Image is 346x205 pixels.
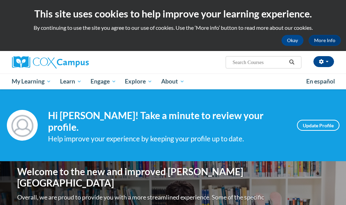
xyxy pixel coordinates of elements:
[12,56,89,68] img: Cox Campus
[313,56,334,67] button: Account Settings
[17,166,266,189] h1: Welcome to the new and improved [PERSON_NAME][GEOGRAPHIC_DATA]
[48,110,287,133] h4: Hi [PERSON_NAME]! Take a minute to review your profile.
[5,24,341,31] p: By continuing to use the site you agree to our use of cookies. Use the ‘More info’ button to read...
[302,74,339,89] a: En español
[306,78,335,85] span: En español
[60,77,82,86] span: Learn
[7,74,339,89] div: Main menu
[287,58,297,66] button: Search
[56,74,86,89] a: Learn
[309,35,341,46] a: More Info
[282,35,303,46] button: Okay
[12,56,112,68] a: Cox Campus
[5,7,341,21] h2: This site uses cookies to help improve your learning experience.
[86,74,121,89] a: Engage
[232,58,287,66] input: Search Courses
[91,77,116,86] span: Engage
[161,77,184,86] span: About
[8,74,56,89] a: My Learning
[297,120,339,131] a: Update Profile
[7,110,38,141] img: Profile Image
[48,133,287,144] div: Help improve your experience by keeping your profile up to date.
[157,74,189,89] a: About
[125,77,152,86] span: Explore
[120,74,157,89] a: Explore
[12,77,51,86] span: My Learning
